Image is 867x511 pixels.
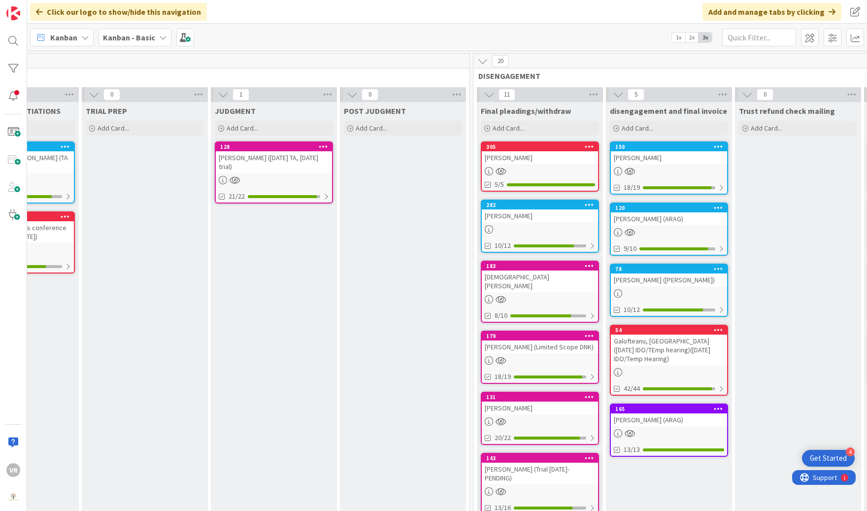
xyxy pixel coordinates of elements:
div: 179 [482,332,598,341]
span: Add Card... [356,124,387,133]
span: 0 [362,89,378,101]
span: 13/13 [624,444,640,455]
img: Visit kanbanzone.com [6,6,20,20]
input: Quick Filter... [722,29,796,46]
span: Add Card... [227,124,258,133]
span: 21/22 [229,191,245,202]
span: Add Card... [493,124,524,133]
span: Final pleadings/withdraw [481,106,571,116]
span: 5/5 [495,179,504,190]
span: 10/12 [495,240,511,251]
div: 78 [615,266,727,273]
span: POST JUDGMENT [344,106,406,116]
div: 143[PERSON_NAME] (Trial [DATE]-PENDING) [482,454,598,484]
a: 150[PERSON_NAME]18/19 [610,141,728,195]
span: Support [21,1,45,13]
div: 120 [615,204,727,211]
div: 54 [611,326,727,335]
span: 3x [699,33,712,42]
div: 183[DEMOGRAPHIC_DATA][PERSON_NAME] [482,262,598,292]
div: Galofteanu, [GEOGRAPHIC_DATA] ([DATE] IDO/TEmp hearing)([DATE] IDO/Temp Hearing) [611,335,727,365]
div: 78[PERSON_NAME] ([PERSON_NAME]) [611,265,727,286]
div: 143 [482,454,598,463]
div: VR [6,463,20,477]
div: [PERSON_NAME] (ARAG) [611,413,727,426]
div: [PERSON_NAME] (Limited Scope DNK) [482,341,598,353]
div: [PERSON_NAME] [482,209,598,222]
span: Add Card... [622,124,653,133]
span: 5 [628,89,644,101]
div: [PERSON_NAME] [611,151,727,164]
span: 0 [103,89,120,101]
div: 179 [486,333,598,340]
span: Add Card... [98,124,129,133]
div: 165 [615,406,727,412]
div: 54 [615,327,727,334]
a: 282[PERSON_NAME]10/12 [481,200,599,253]
div: 305 [482,142,598,151]
div: 183 [486,263,598,270]
div: 131[PERSON_NAME] [482,393,598,414]
div: 131 [482,393,598,402]
div: 150 [615,143,727,150]
div: 305 [486,143,598,150]
span: 20/22 [495,433,511,443]
div: 54Galofteanu, [GEOGRAPHIC_DATA] ([DATE] IDO/TEmp hearing)([DATE] IDO/Temp Hearing) [611,326,727,365]
div: Get Started [810,453,847,463]
span: 11 [499,89,515,101]
div: 4 [846,447,855,456]
div: 120[PERSON_NAME] (ARAG) [611,204,727,225]
div: 305[PERSON_NAME] [482,142,598,164]
div: 165[PERSON_NAME] (ARAG) [611,405,727,426]
span: 1 [233,89,249,101]
a: 54Galofteanu, [GEOGRAPHIC_DATA] ([DATE] IDO/TEmp hearing)([DATE] IDO/Temp Hearing)42/44 [610,325,728,396]
div: 282[PERSON_NAME] [482,201,598,222]
b: Kanban - Basic [103,33,155,42]
span: 10/12 [624,305,640,315]
div: 165 [611,405,727,413]
div: 131 [486,394,598,401]
div: 282 [482,201,598,209]
span: 8/10 [495,310,507,321]
span: 20 [492,55,509,67]
a: 131[PERSON_NAME]20/22 [481,392,599,445]
span: Add Card... [751,124,782,133]
div: Click our logo to show/hide this navigation [30,3,207,21]
div: 150[PERSON_NAME] [611,142,727,164]
div: [PERSON_NAME] (ARAG) [611,212,727,225]
div: 128[PERSON_NAME] ([DATE] TA, [DATE] trial) [216,142,332,173]
div: 1 [51,4,54,12]
div: [PERSON_NAME] [482,151,598,164]
div: Add and manage tabs by clicking [702,3,841,21]
div: 183 [482,262,598,271]
span: 1x [672,33,685,42]
a: 305[PERSON_NAME]5/5 [481,141,599,192]
span: Trust refund check mailing [739,106,835,116]
div: 128 [220,143,332,150]
div: [PERSON_NAME] ([DATE] TA, [DATE] trial) [216,151,332,173]
a: 128[PERSON_NAME] ([DATE] TA, [DATE] trial)21/22 [215,141,333,204]
div: Open Get Started checklist, remaining modules: 4 [802,450,855,467]
div: [PERSON_NAME] [482,402,598,414]
span: 2x [685,33,699,42]
div: 150 [611,142,727,151]
div: [PERSON_NAME] ([PERSON_NAME]) [611,273,727,286]
a: 78[PERSON_NAME] ([PERSON_NAME])10/12 [610,264,728,317]
div: 143 [486,455,598,462]
div: 179[PERSON_NAME] (Limited Scope DNK) [482,332,598,353]
span: disengagement and final invoice [610,106,727,116]
a: 120[PERSON_NAME] (ARAG)9/10 [610,203,728,256]
img: avatar [6,491,20,505]
span: 18/19 [624,182,640,193]
span: 9/10 [624,243,636,254]
div: [DEMOGRAPHIC_DATA][PERSON_NAME] [482,271,598,292]
span: 42/44 [624,383,640,394]
span: Kanban [50,32,77,43]
div: 120 [611,204,727,212]
span: 18/19 [495,372,511,382]
div: 128 [216,142,332,151]
a: 183[DEMOGRAPHIC_DATA][PERSON_NAME]8/10 [481,261,599,323]
div: 282 [486,202,598,208]
span: TRIAL PREP [86,106,127,116]
a: 165[PERSON_NAME] (ARAG)13/13 [610,404,728,457]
